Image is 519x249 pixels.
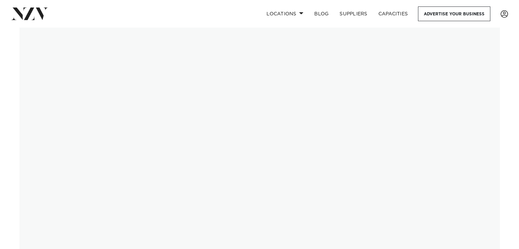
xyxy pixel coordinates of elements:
[11,8,48,20] img: nzv-logo.png
[334,6,373,21] a: SUPPLIERS
[373,6,414,21] a: Capacities
[309,6,334,21] a: BLOG
[418,6,490,21] a: Advertise your business
[261,6,309,21] a: Locations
